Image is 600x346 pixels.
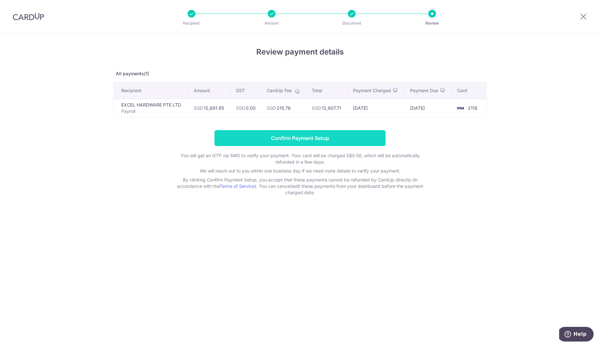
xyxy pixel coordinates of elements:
img: CardUp [13,13,44,20]
th: GST [231,82,262,99]
p: By clicking Confirm Payment Setup, you accept that these payments cannot be refunded by CardUp di... [172,177,428,196]
span: Payment Charged [353,87,391,94]
th: Card [452,82,486,99]
span: SGD [236,105,245,111]
p: Amount [248,20,295,26]
td: 12,691.95 [189,99,231,117]
span: SGD [312,105,321,111]
p: Document [328,20,375,26]
p: Recipient [168,20,215,26]
td: EXCEL HARDWARE PTE LTD [114,99,189,117]
p: Payroll [121,108,184,114]
th: Total [307,82,348,99]
span: CardUp Fee [267,87,292,94]
input: Confirm Payment Setup [214,130,386,146]
span: 2118 [468,105,477,111]
p: All payments(1) [113,70,487,77]
th: Recipient [114,82,189,99]
td: 0.00 [231,99,262,117]
td: [DATE] [348,99,405,117]
td: 12,907.71 [307,99,348,117]
span: Payment Due [410,87,438,94]
p: We will reach out to you within one business day if we need more details to verify your payment. [172,168,428,174]
td: 215.76 [262,99,307,117]
iframe: Opens a widget where you can find more information [559,327,594,343]
span: SGD [194,105,203,111]
p: You will get an OTP via SMS to verify your payment. Your card will be charged S$0.50, which will ... [172,152,428,165]
span: SGD [267,105,276,111]
a: Terms of Service [220,183,255,189]
td: [DATE] [405,99,452,117]
th: Amount [189,82,231,99]
p: Review [409,20,456,26]
img: <span class="translation_missing" title="translation missing: en.account_steps.new_confirm_form.b... [454,104,467,112]
h4: Review payment details [113,46,487,58]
